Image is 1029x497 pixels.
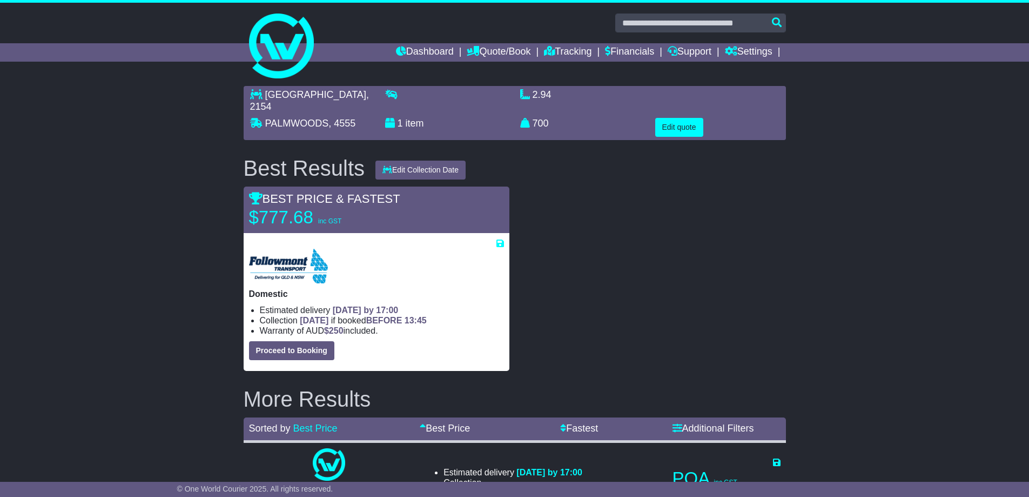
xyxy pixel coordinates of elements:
span: 1 [398,118,403,129]
button: Edit quote [655,118,703,137]
p: Domestic [249,289,504,299]
li: Estimated delivery [443,467,582,478]
span: , 4555 [328,118,355,129]
span: [DATE] [300,316,328,325]
a: Financials [605,43,654,62]
img: Followmont Transport: Domestic [249,249,328,283]
a: Best Price [420,423,470,434]
button: Proceed to Booking [249,341,334,360]
span: 700 [533,118,549,129]
li: Warranty of AUD included. [260,326,504,336]
span: 2.94 [533,89,552,100]
span: , 2154 [250,89,369,112]
p: POA [672,468,781,489]
span: $ [324,326,344,335]
span: inc GST [318,217,341,225]
a: Best Price [293,423,338,434]
span: [DATE] by 17:00 [333,306,399,315]
span: PALMWOODS [265,118,329,129]
span: © One World Courier 2025. All rights reserved. [177,485,333,493]
a: Settings [725,43,772,62]
span: 13:45 [405,316,427,325]
li: Estimated delivery [260,305,504,315]
a: Tracking [544,43,591,62]
span: item [406,118,424,129]
span: [GEOGRAPHIC_DATA] [265,89,366,100]
button: Edit Collection Date [375,161,466,180]
span: 250 [329,326,344,335]
a: Fastest [560,423,598,434]
h2: More Results [244,387,786,411]
a: Additional Filters [672,423,754,434]
span: if booked [300,316,426,325]
span: BEFORE [366,316,402,325]
span: inc GST [714,479,737,486]
img: One World Courier: Same Day Nationwide(quotes take 0.5-1 hour) [313,448,345,481]
a: Support [668,43,711,62]
a: Quote/Book [467,43,530,62]
li: Collection [260,315,504,326]
div: Best Results [238,156,371,180]
span: Sorted by [249,423,291,434]
span: [DATE] by 17:00 [516,468,582,477]
p: $777.68 [249,207,384,228]
li: Collection [443,478,582,488]
a: Dashboard [396,43,454,62]
span: BEST PRICE & FASTEST [249,192,400,206]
